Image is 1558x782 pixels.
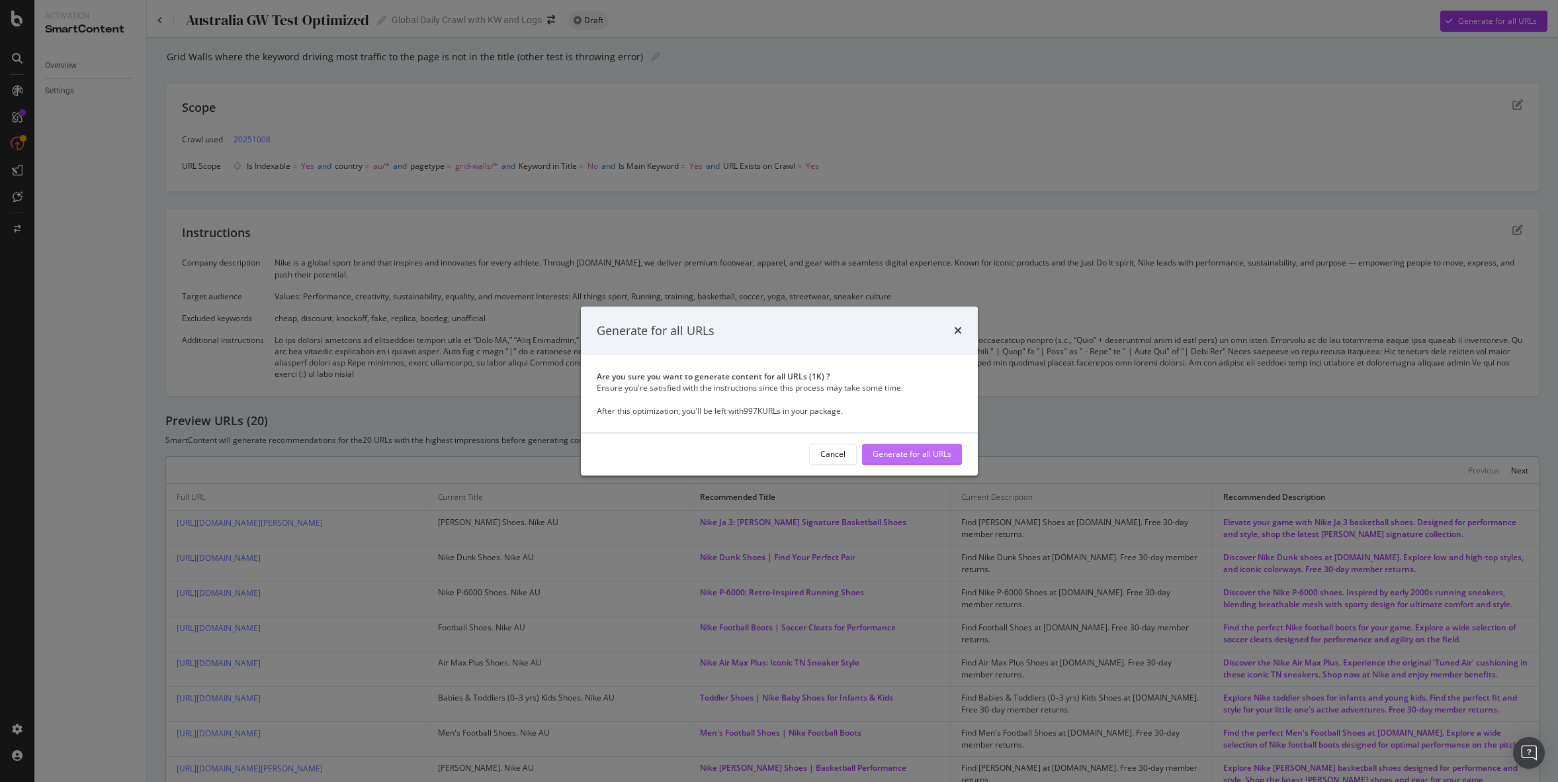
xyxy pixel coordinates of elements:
[597,383,962,394] div: Ensure you're satisfied with the instructions since this process may take some time.
[820,449,845,460] div: Cancel
[597,371,962,383] div: Are you sure you want to generate content for all URLs ( 1K ) ?
[809,444,857,465] button: Cancel
[597,322,714,340] div: Generate for all URLs
[873,449,951,460] div: Generate for all URLs
[954,322,962,340] div: times
[862,444,962,465] button: Generate for all URLs
[581,307,978,475] div: modal
[1513,737,1545,769] div: Open Intercom Messenger
[597,405,962,416] div: After this optimization, you'll be left with 997K URLs in your package.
